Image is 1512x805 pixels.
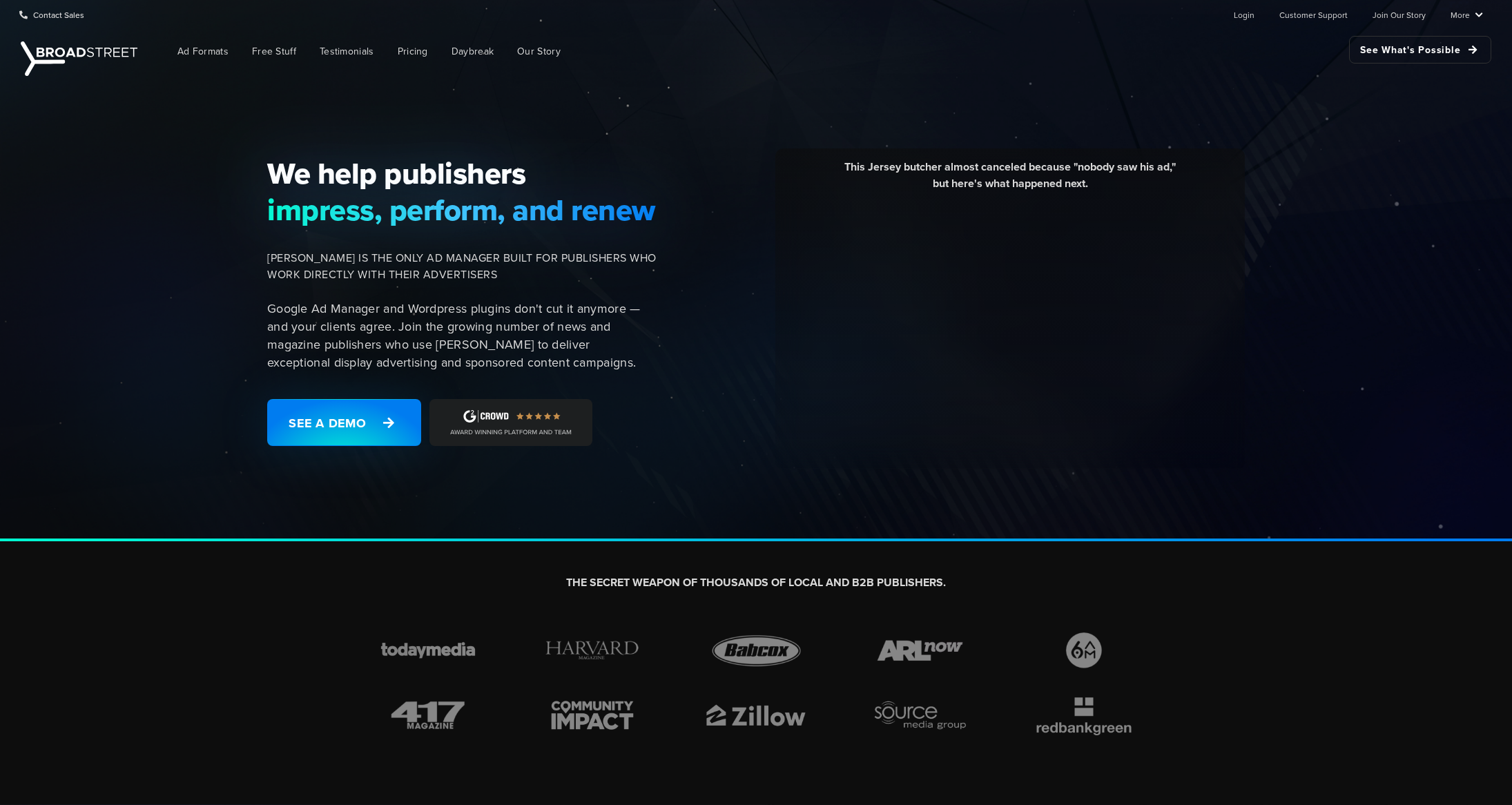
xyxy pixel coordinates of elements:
[1279,1,1348,28] a: Customer Support
[371,576,1141,590] h2: THE SECRET WEAPON OF THOUSANDS OF LOCAL AND B2B PUBLISHERS.
[535,694,650,737] img: brand-icon
[1027,694,1141,737] img: brand-icon
[1373,1,1426,28] a: Join Our Story
[267,399,421,446] a: See a Demo
[267,250,657,283] span: [PERSON_NAME] IS THE ONLY AD MANAGER BUILT FOR PUBLISHERS WHO WORK DIRECTLY WITH THEIR ADVERTISERS
[267,300,657,371] p: Google Ad Manager and Wordpress plugins don't cut it anymore — and your clients agree. Join the g...
[1027,629,1141,672] img: brand-icon
[699,694,813,737] img: brand-icon
[387,36,438,67] a: Pricing
[19,1,84,28] a: Contact Sales
[252,44,296,59] span: Free Stuff
[21,41,137,76] img: Broadstreet | The Ad Manager for Small Publishers
[452,44,494,59] span: Daybreak
[177,44,229,59] span: Ad Formats
[1234,1,1254,28] a: Login
[517,44,561,59] span: Our Story
[535,629,650,672] img: brand-icon
[267,155,657,191] span: We help publishers
[242,36,307,67] a: Free Stuff
[863,694,978,737] img: brand-icon
[1451,1,1483,28] a: More
[267,192,657,228] span: impress, perform, and renew
[786,159,1234,202] div: This Jersey butcher almost canceled because "nobody saw his ad," but here's what happened next.
[320,44,374,59] span: Testimonials
[507,36,571,67] a: Our Story
[371,694,485,737] img: brand-icon
[699,629,813,672] img: brand-icon
[309,36,385,67] a: Testimonials
[441,36,504,67] a: Daybreak
[1349,36,1491,64] a: See What's Possible
[786,202,1234,454] iframe: YouTube video player
[167,36,239,67] a: Ad Formats
[398,44,428,59] span: Pricing
[863,629,978,672] img: brand-icon
[371,629,485,672] img: brand-icon
[145,29,1491,74] nav: Main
